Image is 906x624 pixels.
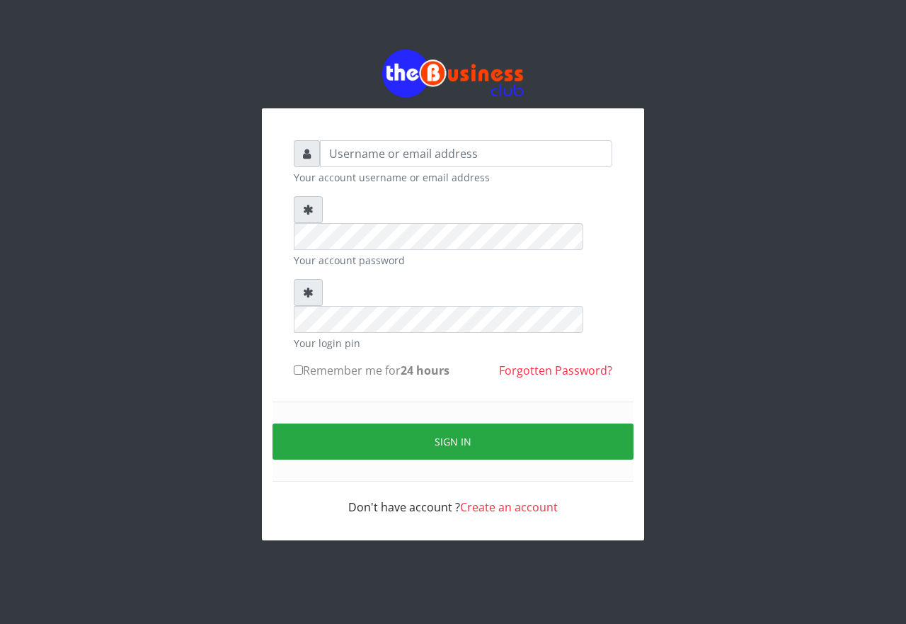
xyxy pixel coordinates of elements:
small: Your account password [294,253,612,268]
small: Your account username or email address [294,170,612,185]
input: Remember me for24 hours [294,365,303,375]
div: Don't have account ? [294,482,612,516]
label: Remember me for [294,362,449,379]
a: Forgotten Password? [499,363,612,378]
a: Create an account [460,499,558,515]
b: 24 hours [401,363,449,378]
small: Your login pin [294,336,612,351]
button: Sign in [273,424,633,460]
input: Username or email address [320,140,612,167]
